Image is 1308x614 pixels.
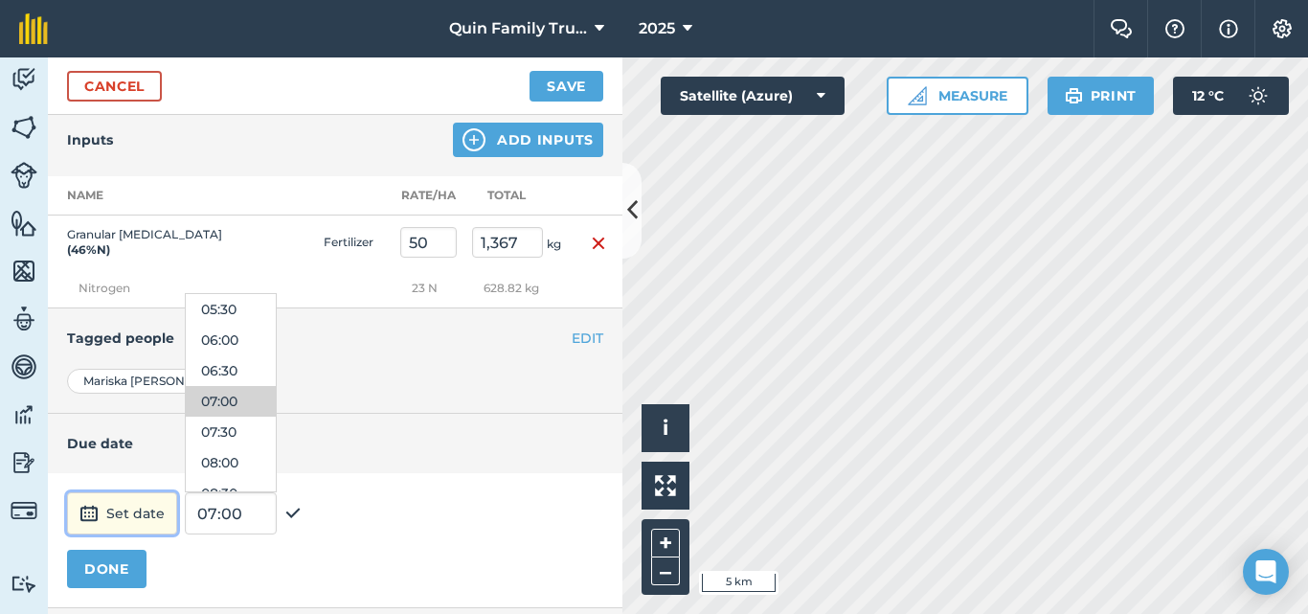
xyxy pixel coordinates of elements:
[464,216,575,270] td: kg
[11,352,37,381] img: svg+xml;base64,PD94bWwgdmVyc2lvbj0iMS4wIiBlbmNvZGluZz0idXRmLTgiPz4KPCEtLSBHZW5lcmF0b3I6IEFkb2JlIE...
[79,502,99,525] img: svg+xml;base64,PD94bWwgdmVyc2lvbj0iMS4wIiBlbmNvZGluZz0idXRmLTgiPz4KPCEtLSBHZW5lcmF0b3I6IEFkb2JlIE...
[48,269,393,308] td: Nitrogen
[48,216,239,270] td: Granular [MEDICAL_DATA]
[1219,17,1238,40] img: svg+xml;base64,PHN2ZyB4bWxucz0iaHR0cDovL3d3dy53My5vcmcvMjAwMC9zdmciIHdpZHRoPSIxNyIgaGVpZ2h0PSIxNy...
[1192,77,1224,115] span: 12 ° C
[11,113,37,142] img: svg+xml;base64,PHN2ZyB4bWxucz0iaHR0cDovL3d3dy53My5vcmcvMjAwMC9zdmciIHdpZHRoPSI1NiIgaGVpZ2h0PSI2MC...
[908,86,927,105] img: Ruler icon
[1065,84,1083,107] img: svg+xml;base64,PHN2ZyB4bWxucz0iaHR0cDovL3d3dy53My5vcmcvMjAwMC9zdmciIHdpZHRoPSIxOSIgaGVpZ2h0PSIyNC...
[186,447,276,478] button: 08:00
[464,269,575,308] td: 628.82 kg
[1239,77,1277,115] img: svg+xml;base64,PD94bWwgdmVyc2lvbj0iMS4wIiBlbmNvZGluZz0idXRmLTgiPz4KPCEtLSBHZW5lcmF0b3I6IEFkb2JlIE...
[186,294,276,325] button: 05:30
[284,502,302,525] img: svg+xml;base64,PHN2ZyB4bWxucz0iaHR0cDovL3d3dy53My5vcmcvMjAwMC9zdmciIHdpZHRoPSIxOCIgaGVpZ2h0PSIyNC...
[464,176,575,216] th: Total
[48,176,239,216] th: Name
[316,216,393,270] td: Fertilizer
[186,478,276,509] button: 08:30
[67,328,603,349] h4: Tagged people
[67,550,147,588] button: DONE
[449,17,587,40] span: Quin Family Trust
[67,492,177,534] button: Set date
[530,71,603,102] button: Save
[186,355,276,386] button: 06:30
[887,77,1028,115] button: Measure
[67,129,113,150] h4: Inputs
[67,71,162,102] a: Cancel
[572,328,603,349] button: EDIT
[11,400,37,429] img: svg+xml;base64,PD94bWwgdmVyc2lvbj0iMS4wIiBlbmNvZGluZz0idXRmLTgiPz4KPCEtLSBHZW5lcmF0b3I6IEFkb2JlIE...
[67,369,247,394] div: Mariska [PERSON_NAME]
[1110,19,1133,38] img: Two speech bubbles overlapping with the left bubble in the forefront
[11,162,37,189] img: svg+xml;base64,PD94bWwgdmVyc2lvbj0iMS4wIiBlbmNvZGluZz0idXRmLTgiPz4KPCEtLSBHZW5lcmF0b3I6IEFkb2JlIE...
[186,417,276,447] button: 07:30
[453,123,603,157] button: Add Inputs
[186,386,276,417] button: 07:00
[1048,77,1155,115] button: Print
[663,416,668,440] span: i
[1271,19,1294,38] img: A cog icon
[393,176,464,216] th: Rate/ Ha
[661,77,845,115] button: Satellite (Azure)
[655,475,676,496] img: Four arrows, one pointing top left, one top right, one bottom right and the last bottom left
[462,128,485,151] img: svg+xml;base64,PHN2ZyB4bWxucz0iaHR0cDovL3d3dy53My5vcmcvMjAwMC9zdmciIHdpZHRoPSIxNCIgaGVpZ2h0PSIyNC...
[651,529,680,557] button: +
[11,257,37,285] img: svg+xml;base64,PHN2ZyB4bWxucz0iaHR0cDovL3d3dy53My5vcmcvMjAwMC9zdmciIHdpZHRoPSI1NiIgaGVpZ2h0PSI2MC...
[393,269,464,308] td: 23 N
[67,433,603,454] h4: Due date
[11,497,37,524] img: svg+xml;base64,PD94bWwgdmVyc2lvbj0iMS4wIiBlbmNvZGluZz0idXRmLTgiPz4KPCEtLSBHZW5lcmF0b3I6IEFkb2JlIE...
[11,575,37,593] img: svg+xml;base64,PD94bWwgdmVyc2lvbj0iMS4wIiBlbmNvZGluZz0idXRmLTgiPz4KPCEtLSBHZW5lcmF0b3I6IEFkb2JlIE...
[642,404,689,452] button: i
[1173,77,1289,115] button: 12 °C
[1243,549,1289,595] div: Open Intercom Messenger
[19,13,48,44] img: fieldmargin Logo
[11,209,37,238] img: svg+xml;base64,PHN2ZyB4bWxucz0iaHR0cDovL3d3dy53My5vcmcvMjAwMC9zdmciIHdpZHRoPSI1NiIgaGVpZ2h0PSI2MC...
[67,242,110,257] strong: ( 46 % N )
[591,232,606,255] img: svg+xml;base64,PHN2ZyB4bWxucz0iaHR0cDovL3d3dy53My5vcmcvMjAwMC9zdmciIHdpZHRoPSIxNiIgaGVpZ2h0PSIyNC...
[11,305,37,333] img: svg+xml;base64,PD94bWwgdmVyc2lvbj0iMS4wIiBlbmNvZGluZz0idXRmLTgiPz4KPCEtLSBHZW5lcmF0b3I6IEFkb2JlIE...
[639,17,675,40] span: 2025
[651,557,680,585] button: –
[1163,19,1186,38] img: A question mark icon
[11,65,37,94] img: svg+xml;base64,PD94bWwgdmVyc2lvbj0iMS4wIiBlbmNvZGluZz0idXRmLTgiPz4KPCEtLSBHZW5lcmF0b3I6IEFkb2JlIE...
[11,448,37,477] img: svg+xml;base64,PD94bWwgdmVyc2lvbj0iMS4wIiBlbmNvZGluZz0idXRmLTgiPz4KPCEtLSBHZW5lcmF0b3I6IEFkb2JlIE...
[186,325,276,355] button: 06:00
